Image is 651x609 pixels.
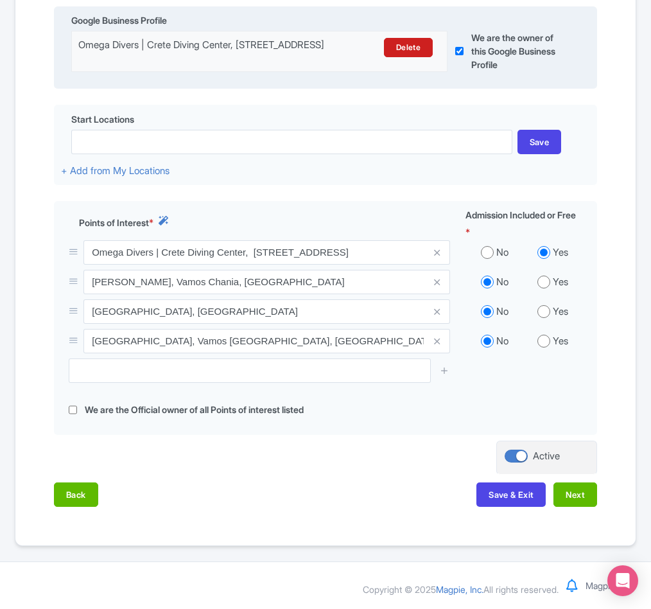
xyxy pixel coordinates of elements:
[355,583,566,596] div: Copyright © 2025 All rights reserved.
[496,245,508,260] label: No
[553,275,568,290] label: Yes
[85,403,304,418] label: We are the Official owner of all Points of interest listed
[517,130,562,154] div: Save
[496,304,508,319] label: No
[54,482,98,507] button: Back
[71,112,134,126] span: Start Locations
[553,304,568,319] label: Yes
[436,584,483,595] span: Magpie, Inc.
[553,482,597,507] button: Next
[78,38,350,57] div: Omega Divers | Crete Diving Center, [STREET_ADDRESS]
[496,275,508,290] label: No
[533,449,560,464] div: Active
[496,334,508,349] label: No
[476,482,546,507] button: Save & Exit
[553,334,568,349] label: Yes
[586,580,636,591] a: Magpie Help
[471,31,567,71] label: We are the owner of this Google Business Profile
[384,38,433,57] a: Delete
[553,245,568,260] label: Yes
[607,565,638,596] div: Open Intercom Messenger
[61,164,169,177] a: + Add from My Locations
[465,208,576,222] span: Admission Included or Free
[79,216,149,229] span: Points of Interest
[71,13,167,27] span: Google Business Profile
